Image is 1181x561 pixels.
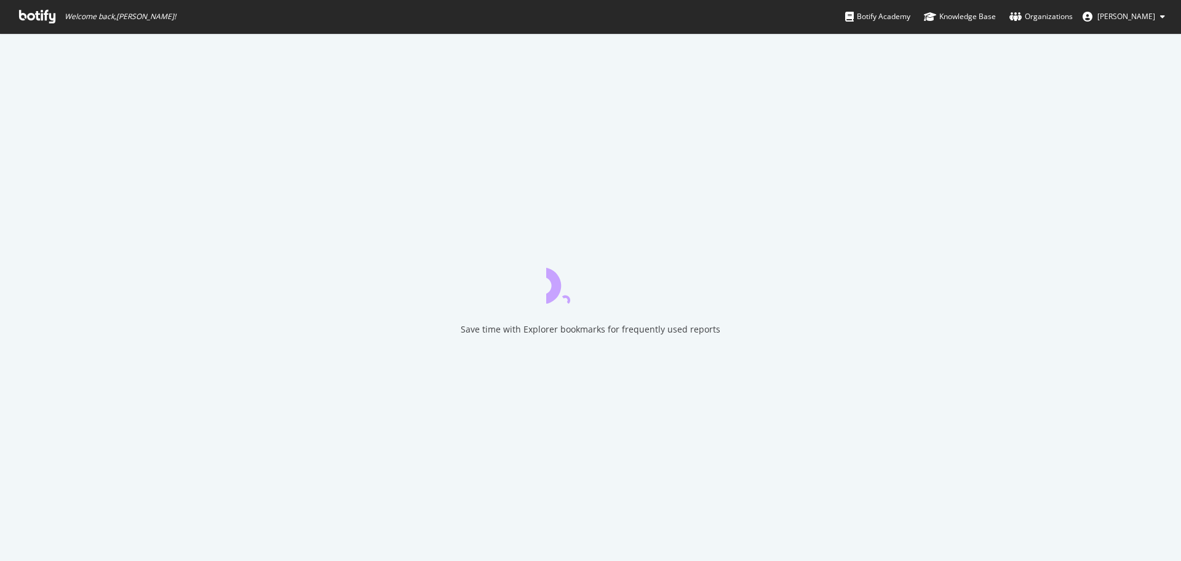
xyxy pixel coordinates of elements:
[845,10,910,23] div: Botify Academy
[1097,11,1155,22] span: Tom Duncombe
[546,259,635,304] div: animation
[461,323,720,336] div: Save time with Explorer bookmarks for frequently used reports
[1009,10,1073,23] div: Organizations
[65,12,176,22] span: Welcome back, [PERSON_NAME] !
[924,10,996,23] div: Knowledge Base
[1073,7,1175,26] button: [PERSON_NAME]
